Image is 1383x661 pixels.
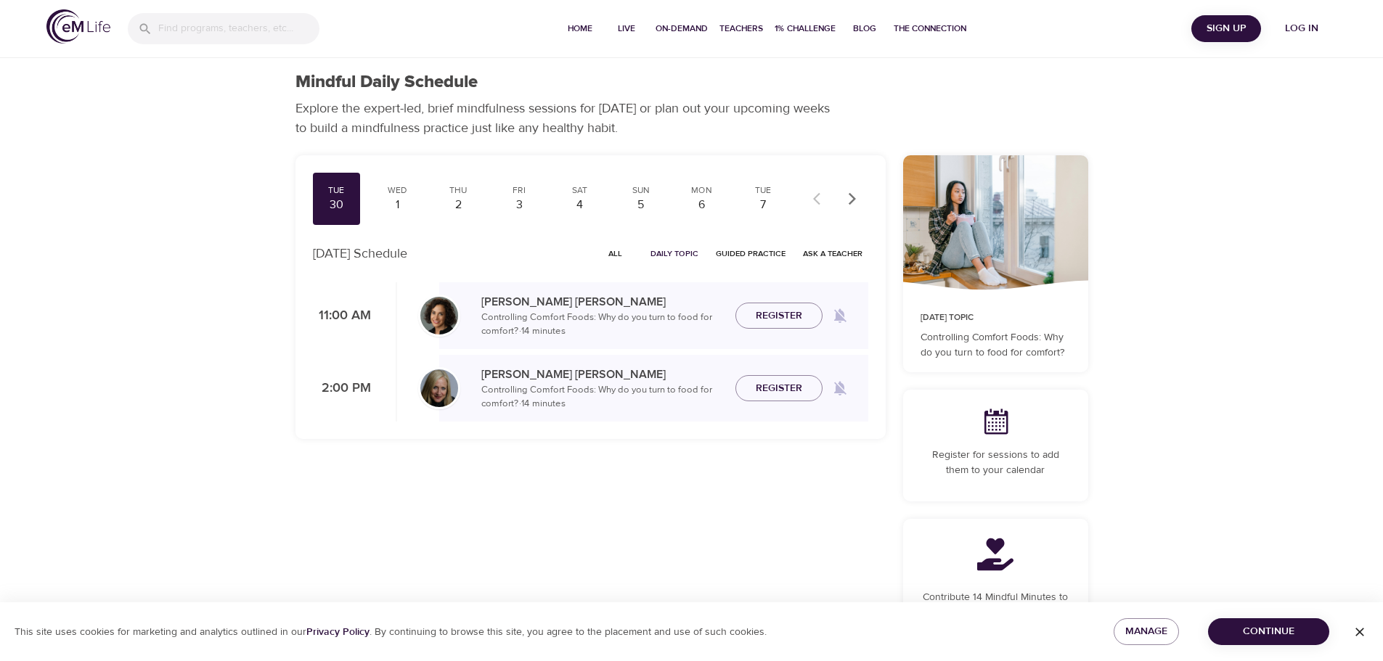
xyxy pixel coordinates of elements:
span: Home [563,21,597,36]
p: 11:00 AM [313,306,371,326]
span: Log in [1273,20,1331,38]
img: Ninette_Hupp-min.jpg [420,297,458,334]
h1: Mindful Daily Schedule [295,72,478,93]
button: Continue [1208,618,1329,645]
img: Diane_Renz-min.jpg [420,369,458,407]
p: [PERSON_NAME] [PERSON_NAME] [481,293,724,311]
div: 30 [319,197,355,213]
button: All [592,242,639,265]
div: 7 [745,197,781,213]
div: 2 [440,197,476,213]
p: Explore the expert-led, brief mindfulness sessions for [DATE] or plan out your upcoming weeks to ... [295,99,840,138]
div: Mon [684,184,720,197]
input: Find programs, teachers, etc... [158,13,319,44]
p: [DATE] Schedule [313,244,407,263]
div: 4 [562,197,598,213]
div: Tue [745,184,781,197]
span: Live [609,21,644,36]
span: Register [756,307,802,325]
span: 1% Challenge [775,21,836,36]
p: Register for sessions to add them to your calendar [921,448,1071,478]
img: logo [46,9,110,44]
div: 3 [501,197,537,213]
span: Remind me when a class goes live every Tuesday at 2:00 PM [823,371,857,406]
p: 2:00 PM [313,379,371,398]
button: Register [735,375,823,402]
button: Log in [1267,15,1337,42]
div: Fri [501,184,537,197]
div: 5 [623,197,659,213]
div: Wed [379,184,415,197]
span: Guided Practice [716,247,786,260]
button: Manage [1114,618,1179,645]
p: Controlling Comfort Foods: Why do you turn to food for comfort? [921,330,1071,361]
span: Manage [1125,623,1167,641]
span: All [598,247,633,260]
span: Register [756,379,802,398]
p: Controlling Comfort Foods: Why do you turn to food for comfort? · 14 minutes [481,383,724,411]
div: 6 [684,197,720,213]
button: Daily Topic [645,242,704,265]
div: 1 [379,197,415,213]
button: Register [735,303,823,329]
button: Ask a Teacher [797,242,868,265]
span: The Connection [894,21,966,36]
span: On-Demand [656,21,708,36]
p: [PERSON_NAME] [PERSON_NAME] [481,366,724,383]
button: Guided Practice [710,242,791,265]
span: Blog [847,21,882,36]
span: Remind me when a class goes live every Tuesday at 11:00 AM [823,298,857,333]
p: Controlling Comfort Foods: Why do you turn to food for comfort? · 14 minutes [481,311,724,339]
div: Sat [562,184,598,197]
a: Privacy Policy [306,625,370,639]
div: Sun [623,184,659,197]
p: Contribute 14 Mindful Minutes to a charity by joining a community and completing this program. [921,590,1071,636]
div: Thu [440,184,476,197]
div: Tue [319,184,355,197]
span: Continue [1220,623,1318,641]
span: Sign Up [1197,20,1255,38]
span: Teachers [719,21,763,36]
p: [DATE] Topic [921,311,1071,324]
span: Daily Topic [650,247,698,260]
span: Ask a Teacher [803,247,862,260]
button: Sign Up [1191,15,1261,42]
